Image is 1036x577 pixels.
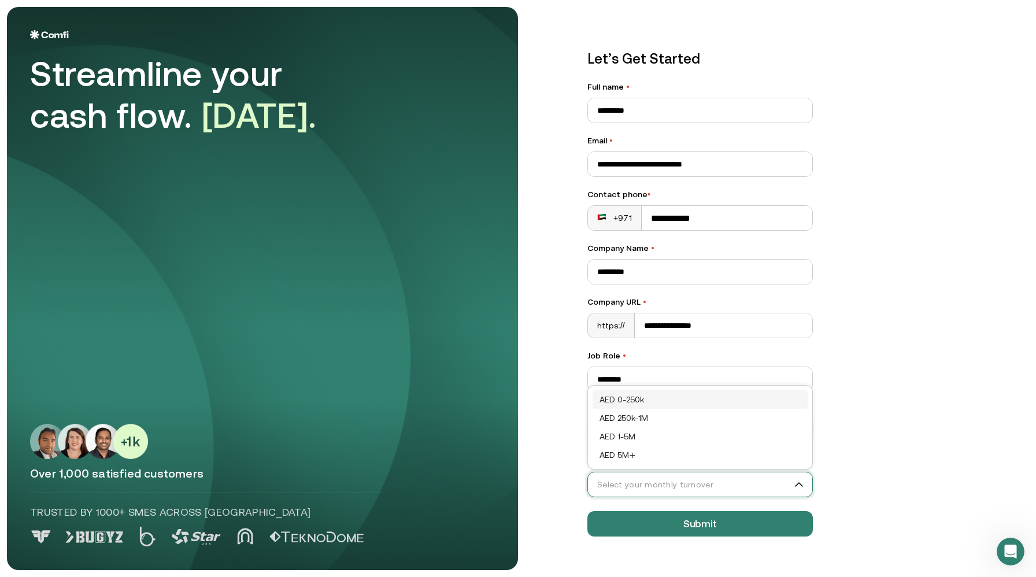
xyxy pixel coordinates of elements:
img: Logo 3 [172,529,221,545]
div: +971 [597,212,632,224]
div: AED 5M+ [593,446,808,464]
img: Logo 5 [269,531,364,543]
p: Trusted by 1000+ SMEs across [GEOGRAPHIC_DATA] [30,505,383,520]
label: Full name [587,81,813,93]
img: Logo 4 [237,528,253,545]
span: • [643,297,646,306]
div: AED 0-250k [593,390,808,409]
img: Logo [30,30,69,39]
div: Contact phone [587,188,813,201]
label: Email [587,135,813,147]
button: Submit [587,511,813,537]
img: Logo 1 [65,531,123,543]
iframe: Intercom live chat [997,538,1024,565]
label: Company URL [587,296,813,308]
span: • [647,190,650,199]
div: AED 0-250k [600,393,801,406]
div: https:// [588,313,635,338]
label: Job Role [587,350,813,362]
div: AED 1-5M [593,427,808,446]
img: Logo 2 [139,527,156,546]
p: Over 1,000 satisfied customers [30,466,495,481]
p: Let’s Get Started [587,49,813,69]
div: Streamline your cash flow. [30,53,354,136]
div: AED 250k-1M [600,412,801,424]
div: AED 1-5M [600,430,801,443]
div: AED 5M+ [600,449,801,461]
span: • [626,82,630,91]
label: Company Name [587,242,813,254]
span: [DATE]. [202,95,317,135]
img: Logo 0 [30,530,52,543]
span: • [609,136,613,145]
span: • [651,243,654,253]
span: • [623,351,626,360]
div: AED 250k-1M [593,409,808,427]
